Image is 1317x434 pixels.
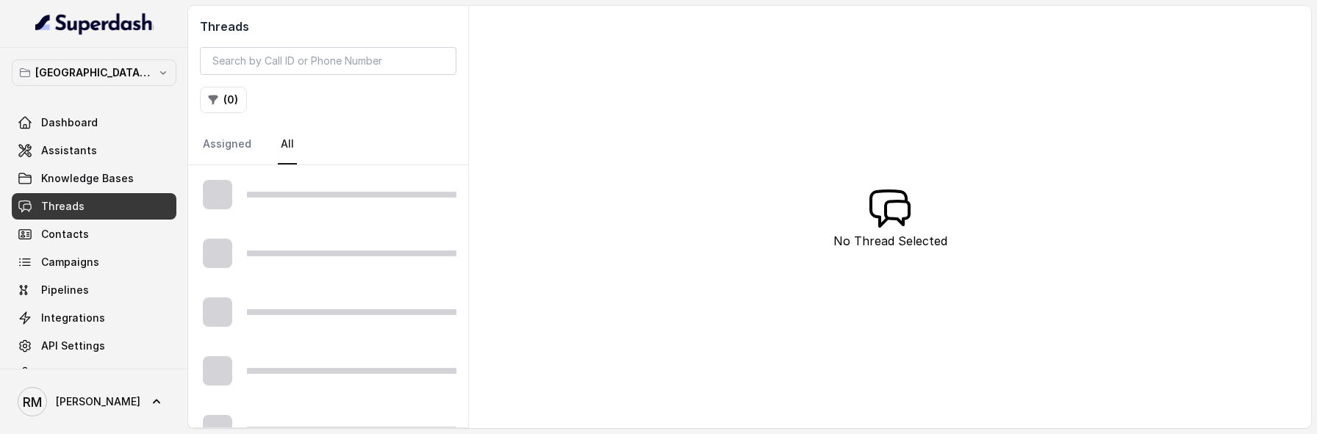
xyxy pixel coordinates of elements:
[56,394,140,409] span: [PERSON_NAME]
[12,193,176,220] a: Threads
[200,18,456,35] h2: Threads
[200,87,247,113] button: (0)
[200,125,254,164] a: Assigned
[12,249,176,275] a: Campaigns
[23,394,42,410] text: RM
[12,221,176,247] a: Contacts
[41,283,89,297] span: Pipelines
[12,333,176,359] a: API Settings
[278,125,297,164] a: All
[12,137,176,164] a: Assistants
[200,47,456,75] input: Search by Call ID or Phone Number
[41,255,99,270] span: Campaigns
[41,143,97,158] span: Assistants
[41,115,98,130] span: Dashboard
[41,366,114,381] span: Voices Library
[200,125,456,164] nav: Tabs
[41,311,105,325] span: Integrations
[41,339,105,353] span: API Settings
[12,381,176,422] a: [PERSON_NAME]
[12,59,176,86] button: [GEOGRAPHIC_DATA] - [GEOGRAPHIC_DATA] - [GEOGRAPHIC_DATA]
[12,277,176,303] a: Pipelines
[833,232,947,250] p: No Thread Selected
[41,199,85,214] span: Threads
[12,305,176,331] a: Integrations
[12,165,176,192] a: Knowledge Bases
[35,12,154,35] img: light.svg
[41,227,89,242] span: Contacts
[12,109,176,136] a: Dashboard
[35,64,153,82] p: [GEOGRAPHIC_DATA] - [GEOGRAPHIC_DATA] - [GEOGRAPHIC_DATA]
[41,171,134,186] span: Knowledge Bases
[12,361,176,387] a: Voices Library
